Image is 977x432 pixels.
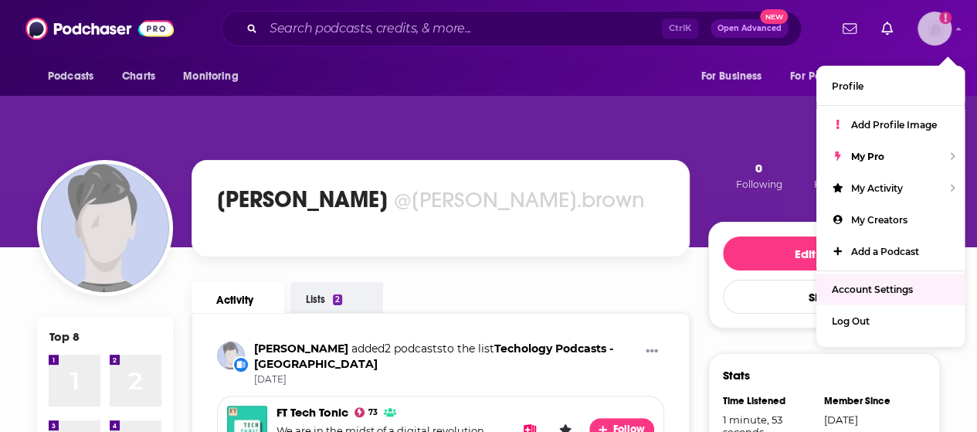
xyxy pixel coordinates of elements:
span: 0 [755,161,762,175]
a: Add a Podcast [816,236,965,267]
h1: [PERSON_NAME] [217,185,388,213]
button: open menu [172,62,258,91]
div: @[PERSON_NAME].brown [394,186,645,213]
a: Techology Podcasts - UK [254,342,613,370]
div: New List [232,356,249,373]
a: Profile [816,70,965,102]
span: Ctrl K [662,19,698,39]
span: For Podcasters [790,66,864,87]
svg: Add a profile image [939,12,952,24]
span: 73 [368,410,378,416]
span: Podcasts [48,66,93,87]
a: Lists2 [290,282,383,315]
a: FT Tech Tonic [276,405,348,420]
div: [DATE] [824,413,915,426]
span: Account Settings [832,284,913,295]
div: 2 [333,294,342,305]
a: Show notifications dropdown [836,15,863,42]
span: Logged in as sally.brown [918,12,952,46]
a: Sally Irving [254,342,348,355]
span: For Business [701,66,762,87]
span: New [760,9,788,24]
button: open menu [884,62,940,91]
button: 0Following [731,160,787,191]
a: Add Profile Image [816,109,965,141]
button: open menu [37,62,114,91]
a: Account Settings [816,274,965,305]
input: Search podcasts, credits, & more... [263,16,662,41]
span: [DATE] [254,373,639,386]
div: Search podcasts, credits, & more... [221,11,802,46]
span: Followers [814,179,860,190]
a: Activity [192,282,284,313]
div: Time Listened [723,395,814,407]
img: Podchaser - Follow, Share and Rate Podcasts [25,14,174,43]
div: Member Since [824,395,915,407]
span: My Activity [851,182,903,194]
img: User Profile [918,12,952,46]
button: Open AdvancedNew [711,19,789,38]
img: Sally Irving [217,342,245,369]
button: open menu [690,62,781,91]
a: Charts [112,62,165,91]
div: Top 8 [49,329,80,344]
span: Profile [832,80,863,92]
span: Following [736,179,782,190]
span: Add a Podcast [851,246,919,257]
button: open menu [780,62,887,91]
ul: Show profile menu [816,66,965,347]
button: Show profile menu [918,12,952,46]
button: Show More Button [639,342,664,361]
button: 0Followers [809,160,864,191]
span: My Creators [851,214,907,226]
img: Sally Irving [41,164,169,292]
h3: Stats [723,368,750,383]
span: added 2 podcasts [351,342,443,355]
span: Open Advanced [717,25,782,32]
span: Add Profile Image [851,119,937,131]
a: Show notifications dropdown [875,15,899,42]
a: My Creators [816,204,965,236]
span: Monitoring [183,66,238,87]
button: Share [723,280,925,314]
span: Charts [122,66,155,87]
span: My Pro [851,151,884,162]
h3: to the list [254,342,639,371]
button: Edit Profile [723,236,925,270]
span: Log Out [832,315,870,327]
a: 73 [355,407,378,417]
